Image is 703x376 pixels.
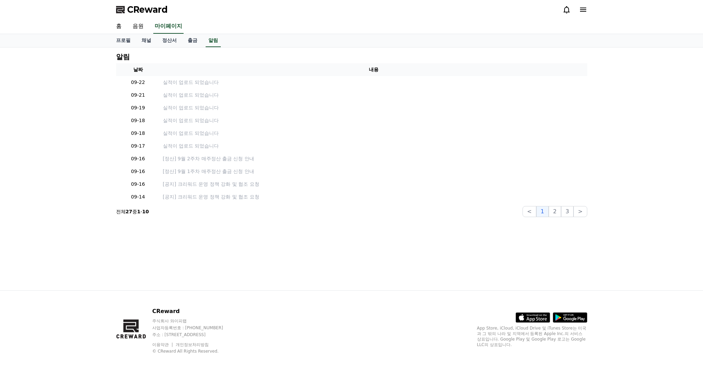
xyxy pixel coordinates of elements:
p: 주소 : [STREET_ADDRESS] [152,332,236,337]
strong: 10 [142,209,149,214]
p: 09-22 [119,79,157,86]
p: 09-16 [119,181,157,188]
p: 09-19 [119,104,157,111]
button: 2 [549,206,561,217]
a: 음원 [127,19,149,34]
a: 개인정보처리방침 [176,342,209,347]
a: 출금 [182,34,203,47]
button: 3 [561,206,573,217]
a: 채널 [136,34,157,47]
button: > [573,206,587,217]
a: [공지] 크리워드 운영 정책 강화 및 협조 요청 [163,181,585,188]
a: 실적이 업로드 되었습니다 [163,104,585,111]
a: 실적이 업로드 되었습니다 [163,117,585,124]
a: [공지] 크리워드 운영 정책 강화 및 협조 요청 [163,193,585,201]
p: 09-21 [119,92,157,99]
p: CReward [152,307,236,315]
button: 1 [536,206,549,217]
p: 09-14 [119,193,157,201]
p: 주식회사 와이피랩 [152,318,236,324]
a: 실적이 업로드 되었습니다 [163,130,585,137]
a: 마이페이지 [153,19,184,34]
th: 날짜 [116,63,160,76]
p: 09-18 [119,117,157,124]
th: 내용 [160,63,587,76]
a: [정산] 9월 1주차 매주정산 출금 신청 안내 [163,168,585,175]
p: © CReward All Rights Reserved. [152,348,236,354]
span: CReward [127,4,168,15]
a: 이용약관 [152,342,174,347]
strong: 1 [137,209,141,214]
p: 09-16 [119,168,157,175]
p: App Store, iCloud, iCloud Drive 및 iTunes Store는 미국과 그 밖의 나라 및 지역에서 등록된 Apple Inc.의 서비스 상표입니다. Goo... [477,325,587,347]
a: 실적이 업로드 되었습니다 [163,79,585,86]
a: 프로필 [111,34,136,47]
p: 사업자등록번호 : [PHONE_NUMBER] [152,325,236,331]
button: < [523,206,536,217]
p: 09-18 [119,130,157,137]
a: CReward [116,4,168,15]
a: 정산서 [157,34,182,47]
a: 실적이 업로드 되었습니다 [163,142,585,150]
p: 09-17 [119,142,157,150]
strong: 27 [126,209,132,214]
a: 실적이 업로드 되었습니다 [163,92,585,99]
a: [정산] 9월 2주차 매주정산 출금 신청 안내 [163,155,585,162]
a: 알림 [206,34,221,47]
a: 홈 [111,19,127,34]
p: 09-16 [119,155,157,162]
p: 전체 중 - [116,208,149,215]
h4: 알림 [116,53,130,61]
